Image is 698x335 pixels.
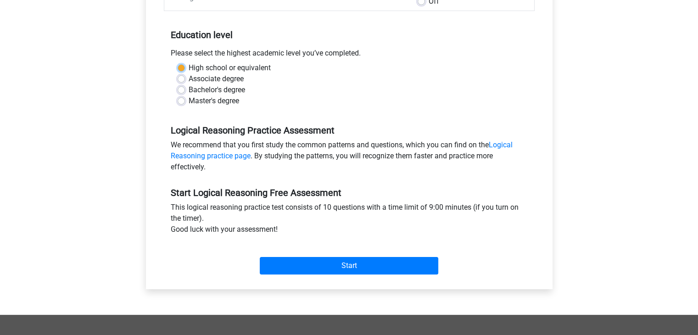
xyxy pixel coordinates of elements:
div: This logical reasoning practice test consists of 10 questions with a time limit of 9:00 minutes (... [164,202,535,239]
label: High school or equivalent [189,62,271,73]
label: Associate degree [189,73,244,84]
input: Start [260,257,438,274]
h5: Start Logical Reasoning Free Assessment [171,187,528,198]
h5: Logical Reasoning Practice Assessment [171,125,528,136]
h5: Education level [171,26,528,44]
label: Bachelor's degree [189,84,245,95]
div: Please select the highest academic level you’ve completed. [164,48,535,62]
label: Master's degree [189,95,239,106]
div: We recommend that you first study the common patterns and questions, which you can find on the . ... [164,140,535,176]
